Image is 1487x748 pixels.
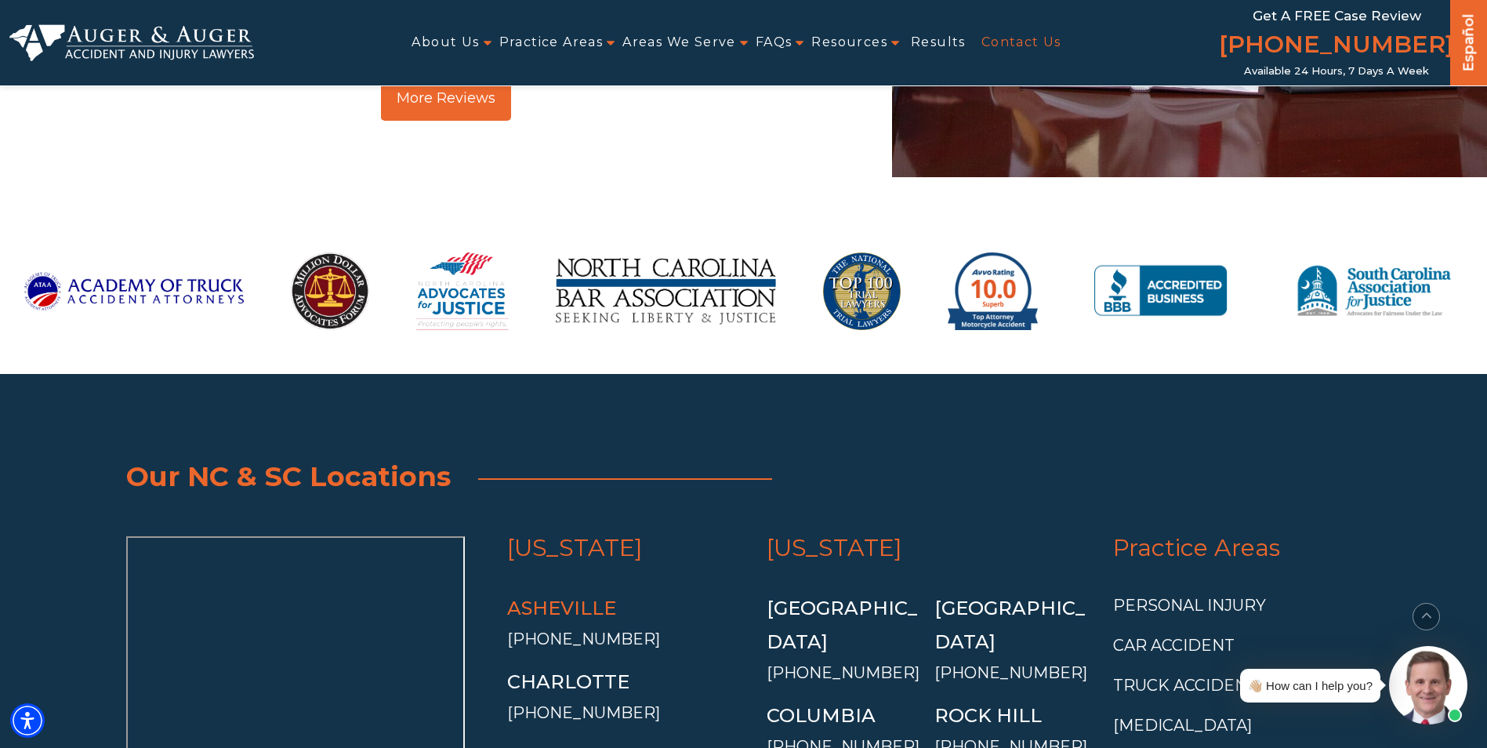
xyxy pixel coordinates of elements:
[767,704,876,727] a: Columbia
[767,663,919,682] a: [PHONE_NUMBER]
[9,24,254,62] img: Auger & Auger Accident and Injury Lawyers Logo
[10,703,45,738] div: Accessibility Menu
[622,25,736,60] a: Areas We Serve
[767,597,917,653] a: [GEOGRAPHIC_DATA]
[1248,675,1373,696] div: 👋🏼 How can I help you?
[1113,676,1257,695] a: Truck Accident
[397,91,495,105] span: More Reviews
[556,232,776,350] img: North Carolina Bar Association
[1113,636,1235,655] a: Car Accident
[1253,8,1421,24] span: Get a FREE Case Review
[1244,65,1429,78] span: Available 24 Hours, 7 Days a Week
[412,25,479,60] a: About Us
[291,232,368,350] img: MillionDollarAdvocatesForum
[126,459,451,493] span: Our NC & SC Locations
[1413,603,1440,630] button: scroll to up
[981,25,1061,60] a: Contact Us
[1389,646,1467,724] img: Intaker widget Avatar
[507,670,629,693] a: Charlotte
[416,232,509,350] img: North Carolina Advocates for Justice
[499,25,604,60] a: Practice Areas
[823,232,901,350] img: Top 100 Trial Lawyers
[1113,716,1252,735] a: [MEDICAL_DATA]
[507,703,660,722] a: [PHONE_NUMBER]
[911,25,966,60] a: Results
[934,704,1042,727] a: Rock Hill
[507,597,616,619] a: Asheville
[1113,533,1280,562] a: Practice Areas
[1284,232,1463,350] img: South Carolina Association for Justice
[948,232,1038,350] img: avvo-motorcycle
[756,25,792,60] a: FAQs
[811,25,887,60] a: Resources
[1219,27,1454,65] a: [PHONE_NUMBER]
[1113,596,1266,615] a: Personal Injury
[1085,232,1237,350] img: BBB Accredited Business
[507,630,660,648] a: [PHONE_NUMBER]
[24,232,244,350] img: Academy-of-Truck-Accident-Attorneys
[934,663,1087,682] a: [PHONE_NUMBER]
[507,533,643,562] a: [US_STATE]
[934,597,1085,653] a: [GEOGRAPHIC_DATA]
[381,76,511,121] a: More Reviews
[767,533,902,562] a: [US_STATE]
